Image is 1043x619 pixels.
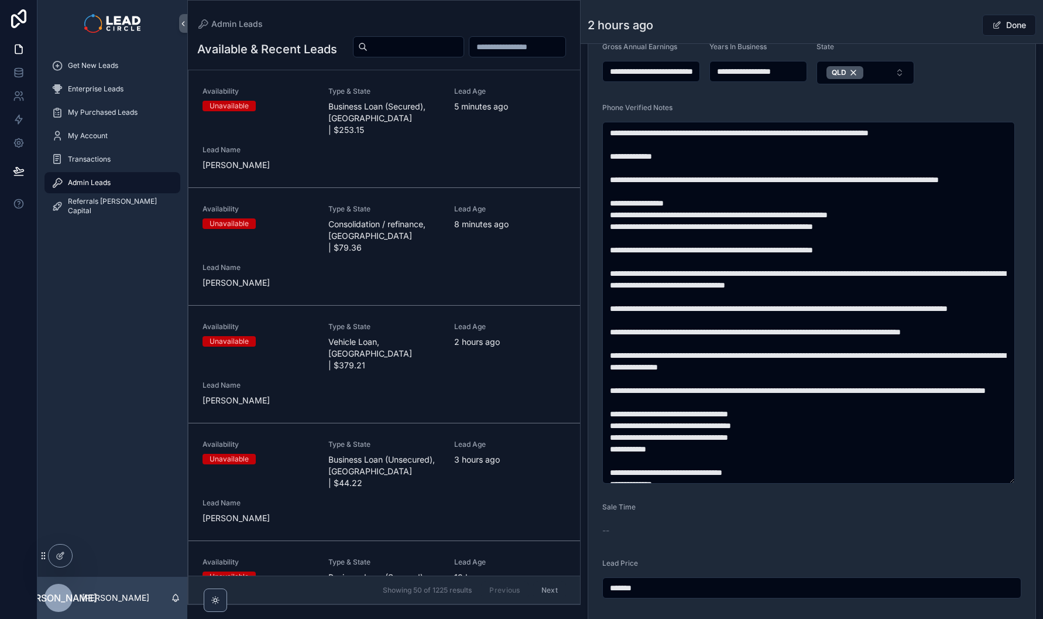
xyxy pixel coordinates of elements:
span: Type & State [328,322,440,331]
a: Transactions [44,149,180,170]
span: Years In Business [709,42,767,51]
p: [PERSON_NAME] [82,592,149,604]
span: 8 minutes ago [454,218,566,230]
span: Availability [203,440,314,449]
span: Lead Age [454,204,566,214]
div: Unavailable [210,454,249,464]
span: Lead Age [454,87,566,96]
a: Get New Leads [44,55,180,76]
span: Consolidation / refinance, [GEOGRAPHIC_DATA] | $79.36 [328,218,440,254]
a: My Account [44,125,180,146]
button: Done [982,15,1036,36]
span: [PERSON_NAME] [203,277,314,289]
span: 3 hours ago [454,454,566,466]
div: Unavailable [210,101,249,111]
span: Business Loan (Secured), [GEOGRAPHIC_DATA] | $253.15 [328,101,440,136]
span: Lead Name [203,145,314,155]
span: Business Loan (Unsecured), [GEOGRAPHIC_DATA] | $44.22 [328,454,440,489]
div: Unavailable [210,218,249,229]
a: Referrals [PERSON_NAME] Capital [44,196,180,217]
button: Unselect 9 [826,66,863,79]
a: Admin Leads [44,172,180,193]
span: [PERSON_NAME] [20,591,97,605]
span: Lead Age [454,322,566,331]
span: Vehicle Loan, [GEOGRAPHIC_DATA] | $379.21 [328,336,440,371]
span: [PERSON_NAME] [203,512,314,524]
a: AvailabilityUnavailableType & StateVehicle Loan, [GEOGRAPHIC_DATA] | $379.21Lead Age2 hours agoLe... [188,306,580,423]
span: Type & State [328,558,440,567]
img: App logo [84,14,140,33]
span: Availability [203,558,314,567]
span: Lead Age [454,558,566,567]
span: Availability [203,322,314,331]
div: scrollable content [37,47,187,232]
span: 5 minutes ago [454,101,566,112]
span: Admin Leads [211,18,263,30]
span: Type & State [328,204,440,214]
span: Lead Name [203,498,314,508]
h1: 2 hours ago [588,17,653,33]
span: Lead Name [203,381,314,390]
span: My Purchased Leads [68,108,138,117]
span: 19 hours ago [454,572,566,583]
span: Business Loan (Secured), [GEOGRAPHIC_DATA] | $32.88 [328,572,440,607]
span: QLD [832,68,846,77]
span: Type & State [328,440,440,449]
span: Availability [203,87,314,96]
span: [PERSON_NAME] [203,395,314,406]
span: Get New Leads [68,61,118,70]
span: Transactions [68,155,111,164]
span: Lead Name [203,263,314,272]
span: My Account [68,131,108,141]
a: My Purchased Leads [44,102,180,123]
span: Admin Leads [68,178,111,187]
span: Enterprise Leads [68,84,123,94]
button: Next [533,581,566,599]
span: Lead Price [602,559,638,567]
span: Phone Verified Notes [602,103,673,112]
div: Unavailable [210,336,249,347]
span: Referrals [PERSON_NAME] Capital [68,197,169,216]
span: Showing 50 of 1225 results [383,586,472,595]
span: Gross Annual Earnings [602,42,677,51]
div: Unavailable [210,572,249,582]
button: Select Button [816,61,914,84]
a: Enterprise Leads [44,78,180,100]
a: AvailabilityUnavailableType & StateBusiness Loan (Unsecured), [GEOGRAPHIC_DATA] | $44.22Lead Age3... [188,423,580,541]
span: State [816,42,834,51]
h1: Available & Recent Leads [197,41,337,57]
span: -- [602,525,609,536]
a: AvailabilityUnavailableType & StateBusiness Loan (Secured), [GEOGRAPHIC_DATA] | $253.15Lead Age5 ... [188,70,580,188]
span: 2 hours ago [454,336,566,348]
a: Admin Leads [197,18,263,30]
span: Availability [203,204,314,214]
a: AvailabilityUnavailableType & StateConsolidation / refinance, [GEOGRAPHIC_DATA] | $79.36Lead Age8... [188,188,580,306]
span: [PERSON_NAME] [203,159,314,171]
span: Type & State [328,87,440,96]
span: Lead Age [454,440,566,449]
span: Sale Time [602,502,636,511]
